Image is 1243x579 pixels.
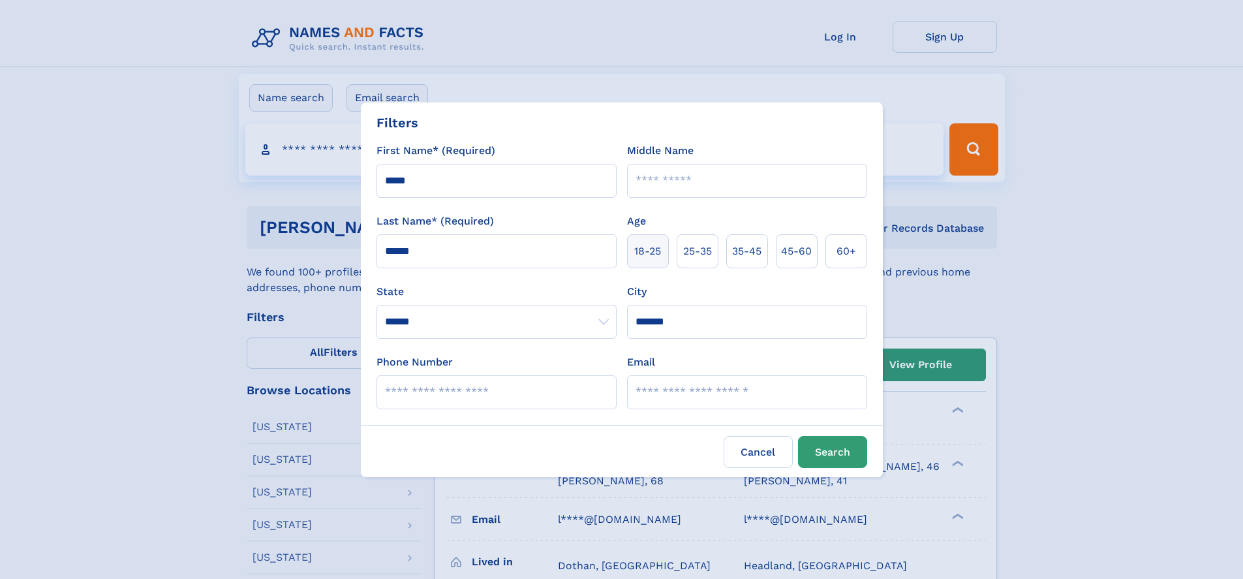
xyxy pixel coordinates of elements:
button: Search [798,436,867,468]
label: Cancel [724,436,793,468]
label: First Name* (Required) [376,143,495,159]
label: State [376,284,617,300]
span: 35‑45 [732,243,761,259]
span: 18‑25 [634,243,661,259]
div: Filters [376,113,418,133]
label: Last Name* (Required) [376,213,494,229]
label: Email [627,354,655,370]
span: 25‑35 [683,243,712,259]
label: Middle Name [627,143,694,159]
span: 60+ [836,243,856,259]
label: City [627,284,647,300]
label: Phone Number [376,354,453,370]
label: Age [627,213,646,229]
span: 45‑60 [781,243,812,259]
